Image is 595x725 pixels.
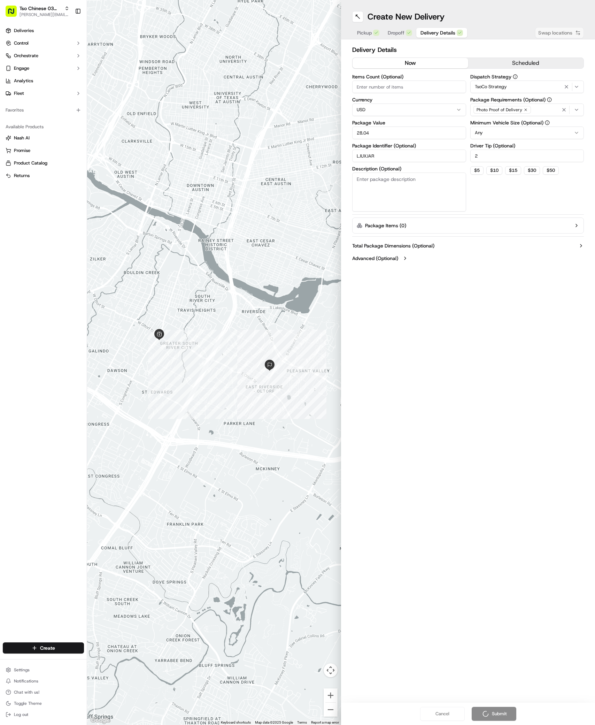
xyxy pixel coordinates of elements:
span: [PERSON_NAME] [22,108,56,114]
input: Enter package value [352,127,466,139]
button: Photo Proof of Delivery [470,104,584,116]
button: Log out [3,710,84,719]
button: Tso Chinese 03 TsoCo [20,5,62,12]
div: Past conversations [7,91,47,96]
span: Photo Proof of Delivery [477,107,522,113]
button: Control [3,38,84,49]
label: Description (Optional) [352,166,466,171]
div: Favorites [3,105,84,116]
button: Map camera controls [324,663,338,677]
img: 1736555255976-a54dd68f-1ca7-489b-9aae-adbdc363a1c4 [14,108,20,114]
button: Start new chat [118,69,127,77]
button: Settings [3,665,84,675]
button: Advanced (Optional) [352,255,584,262]
a: Returns [6,173,81,179]
label: Advanced (Optional) [352,255,398,262]
span: [DATE] [97,127,111,132]
input: Enter driver tip amount [470,150,584,162]
span: Control [14,40,29,46]
button: $15 [505,166,521,175]
span: Fleet [14,90,24,97]
span: API Documentation [66,156,112,163]
button: Dispatch Strategy [513,74,518,79]
span: Toggle Theme [14,701,42,706]
button: Package Items (0) [352,217,584,234]
span: • [93,127,95,132]
button: Orchestrate [3,50,84,61]
span: [PERSON_NAME] (Store Manager) [22,127,92,132]
button: Chat with us! [3,687,84,697]
button: Toggle Theme [3,699,84,708]
div: Start new chat [31,67,114,74]
img: 8571987876998_91fb9ceb93ad5c398215_72.jpg [15,67,27,79]
label: Package Items ( 0 ) [365,222,406,229]
button: TsoCo Strategy [470,81,584,93]
button: Nash AI [3,132,84,144]
button: Minimum Vehicle Size (Optional) [545,120,550,125]
div: We're available if you need us! [31,74,96,79]
span: Map data ©2025 Google [255,720,293,724]
p: Welcome 👋 [7,28,127,39]
span: Create [40,644,55,651]
button: $10 [486,166,502,175]
span: Nash AI [14,135,30,141]
button: $50 [543,166,559,175]
span: Deliveries [14,28,34,34]
button: Fleet [3,88,84,99]
span: Returns [14,173,30,179]
span: Engage [14,65,29,71]
span: Analytics [14,78,33,84]
a: Nash AI [6,135,81,141]
a: Powered byPylon [49,173,84,178]
button: scheduled [468,58,584,68]
button: Create [3,642,84,654]
button: See all [108,89,127,98]
img: 1736555255976-a54dd68f-1ca7-489b-9aae-adbdc363a1c4 [7,67,20,79]
span: [DATE] [62,108,76,114]
button: Keyboard shortcuts [221,720,251,725]
input: Enter package identifier [352,150,466,162]
span: Delivery Details [420,29,455,36]
span: Orchestrate [14,53,38,59]
a: Analytics [3,75,84,86]
a: 💻API Documentation [56,153,115,166]
a: 📗Knowledge Base [4,153,56,166]
img: Antonia (Store Manager) [7,120,18,131]
button: Zoom in [324,688,338,702]
a: Promise [6,147,81,154]
span: • [58,108,60,114]
span: Dropoff [388,29,404,36]
button: Returns [3,170,84,181]
button: Product Catalog [3,158,84,169]
label: Items Count (Optional) [352,74,466,79]
label: Dispatch Strategy [470,74,584,79]
img: Nash [7,7,21,21]
button: Engage [3,63,84,74]
h1: Create New Delivery [368,11,445,22]
label: Minimum Vehicle Size (Optional) [470,120,584,125]
h2: Delivery Details [352,45,584,55]
button: Zoom out [324,703,338,717]
button: Package Requirements (Optional) [547,97,552,102]
a: Deliveries [3,25,84,36]
button: Notifications [3,676,84,686]
button: Promise [3,145,84,156]
a: Terms (opens in new tab) [297,720,307,724]
button: [PERSON_NAME][EMAIL_ADDRESS][DOMAIN_NAME] [20,12,69,17]
button: now [353,58,468,68]
img: Google [89,716,112,725]
span: Notifications [14,678,38,684]
input: Enter number of items [352,81,466,93]
a: Product Catalog [6,160,81,166]
label: Total Package Dimensions (Optional) [352,242,434,249]
span: Knowledge Base [14,156,53,163]
label: Package Requirements (Optional) [470,97,584,102]
img: Charles Folsom [7,101,18,113]
div: 💻 [59,157,64,162]
div: 📗 [7,157,13,162]
label: Package Value [352,120,466,125]
span: Product Catalog [14,160,47,166]
span: TsoCo Strategy [475,84,507,90]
